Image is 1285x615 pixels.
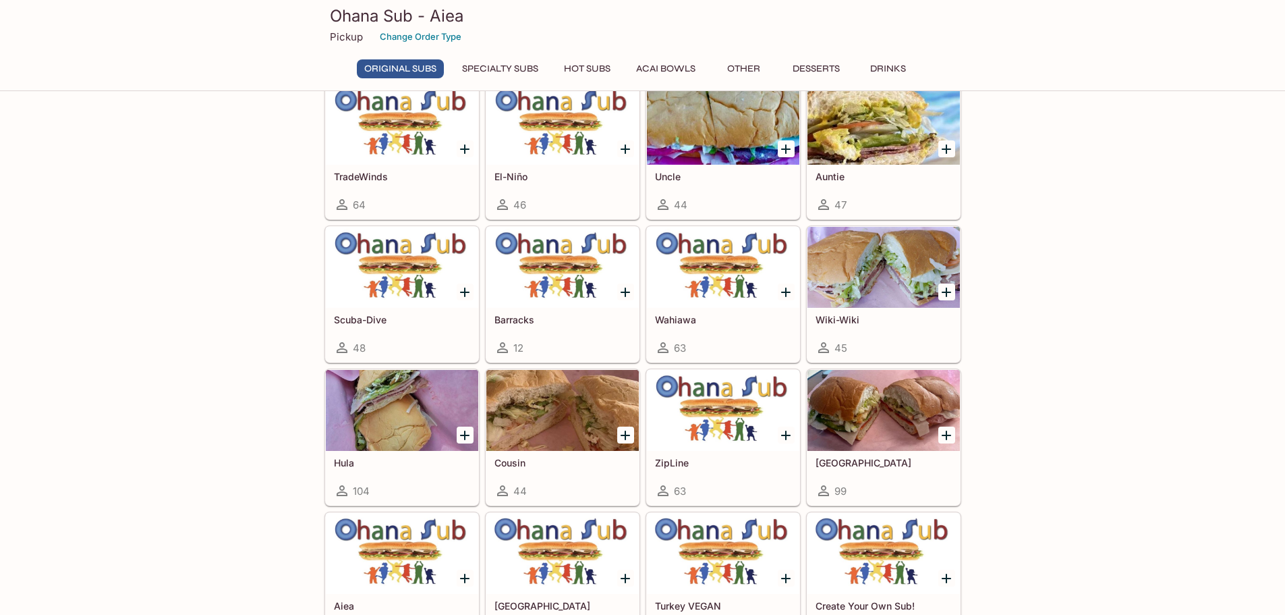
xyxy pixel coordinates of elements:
[353,342,366,354] span: 48
[326,84,478,165] div: TradeWinds
[807,370,960,451] div: Manoa Falls
[326,370,478,451] div: Hula
[807,227,960,308] div: Wiki-Wiki
[646,83,800,219] a: Uncle44
[778,570,795,587] button: Add Turkey VEGAN
[647,227,799,308] div: Wahiawa
[938,427,955,444] button: Add Manoa Falls
[486,513,639,594] div: Turkey
[353,485,370,498] span: 104
[486,369,639,506] a: Cousin44
[778,140,795,157] button: Add Uncle
[357,59,444,78] button: Original Subs
[494,457,631,469] h5: Cousin
[455,59,546,78] button: Specialty Subs
[674,342,686,354] span: 63
[353,198,366,211] span: 64
[807,513,960,594] div: Create Your Own Sub!
[834,342,847,354] span: 45
[486,84,639,165] div: El-Niño
[374,26,467,47] button: Change Order Type
[655,600,791,612] h5: Turkey VEGAN
[714,59,774,78] button: Other
[494,600,631,612] h5: [GEOGRAPHIC_DATA]
[330,30,363,43] p: Pickup
[938,570,955,587] button: Add Create Your Own Sub!
[816,600,952,612] h5: Create Your Own Sub!
[674,485,686,498] span: 63
[629,59,703,78] button: Acai Bowls
[807,83,961,219] a: Auntie47
[834,198,847,211] span: 47
[457,284,474,300] button: Add Scuba-Dive
[334,171,470,182] h5: TradeWinds
[326,227,478,308] div: Scuba-Dive
[486,226,639,363] a: Barracks12
[816,171,952,182] h5: Auntie
[646,369,800,506] a: ZipLine63
[486,227,639,308] div: Barracks
[807,84,960,165] div: Auntie
[617,427,634,444] button: Add Cousin
[807,226,961,363] a: Wiki-Wiki45
[647,84,799,165] div: Uncle
[647,370,799,451] div: ZipLine
[326,513,478,594] div: Aiea
[647,513,799,594] div: Turkey VEGAN
[457,570,474,587] button: Add Aiea
[513,342,523,354] span: 12
[617,570,634,587] button: Add Turkey
[858,59,919,78] button: Drinks
[778,427,795,444] button: Add ZipLine
[325,226,479,363] a: Scuba-Dive48
[325,369,479,506] a: Hula104
[617,140,634,157] button: Add El-Niño
[457,140,474,157] button: Add TradeWinds
[785,59,847,78] button: Desserts
[938,284,955,300] button: Add Wiki-Wiki
[655,314,791,325] h5: Wahiawa
[486,370,639,451] div: Cousin
[655,457,791,469] h5: ZipLine
[778,284,795,300] button: Add Wahiawa
[556,59,618,78] button: Hot Subs
[617,284,634,300] button: Add Barracks
[330,5,956,26] h3: Ohana Sub - Aiea
[334,314,470,325] h5: Scuba-Dive
[938,140,955,157] button: Add Auntie
[513,485,527,498] span: 44
[816,457,952,469] h5: [GEOGRAPHIC_DATA]
[334,457,470,469] h5: Hula
[486,83,639,219] a: El-Niño46
[646,226,800,363] a: Wahiawa63
[334,600,470,612] h5: Aiea
[457,427,474,444] button: Add Hula
[834,485,847,498] span: 99
[816,314,952,325] h5: Wiki-Wiki
[325,83,479,219] a: TradeWinds64
[494,171,631,182] h5: El-Niño
[655,171,791,182] h5: Uncle
[674,198,687,211] span: 44
[513,198,526,211] span: 46
[494,314,631,325] h5: Barracks
[807,369,961,506] a: [GEOGRAPHIC_DATA]99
